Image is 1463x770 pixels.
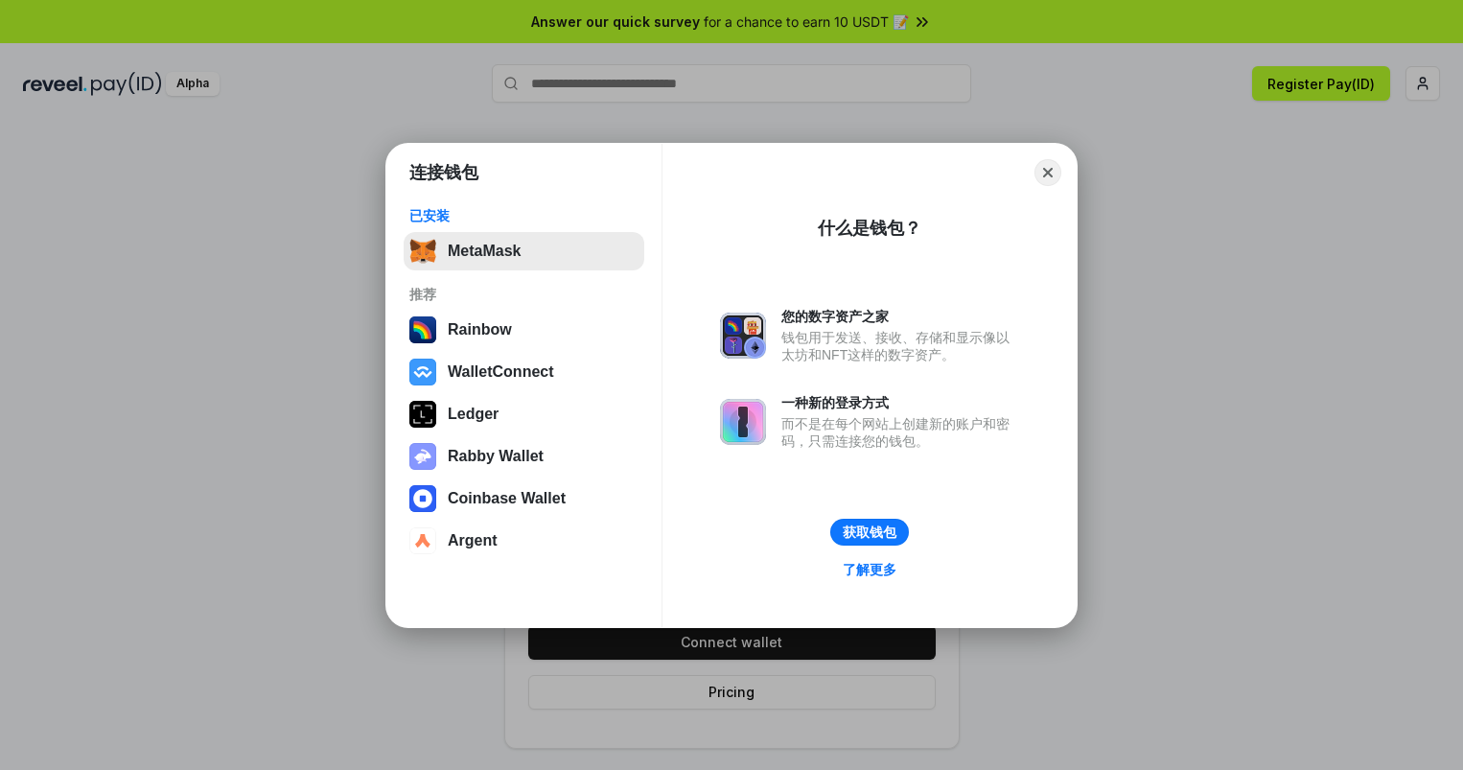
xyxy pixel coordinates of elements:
button: Rainbow [404,311,644,349]
div: Rainbow [448,321,512,338]
div: MetaMask [448,243,521,260]
div: 一种新的登录方式 [781,394,1019,411]
button: WalletConnect [404,353,644,391]
div: 什么是钱包？ [818,217,921,240]
h1: 连接钱包 [409,161,478,184]
button: Argent [404,522,644,560]
div: Argent [448,532,498,549]
img: svg+xml,%3Csvg%20width%3D%2228%22%20height%3D%2228%22%20viewBox%3D%220%200%2028%2028%22%20fill%3D... [409,485,436,512]
div: 已安装 [409,207,639,224]
div: Ledger [448,406,499,423]
img: svg+xml,%3Csvg%20width%3D%2228%22%20height%3D%2228%22%20viewBox%3D%220%200%2028%2028%22%20fill%3D... [409,527,436,554]
div: WalletConnect [448,363,554,381]
img: svg+xml,%3Csvg%20width%3D%2228%22%20height%3D%2228%22%20viewBox%3D%220%200%2028%2028%22%20fill%3D... [409,359,436,385]
div: Rabby Wallet [448,448,544,465]
img: svg+xml,%3Csvg%20fill%3D%22none%22%20height%3D%2233%22%20viewBox%3D%220%200%2035%2033%22%20width%... [409,238,436,265]
div: 获取钱包 [843,524,896,541]
div: 了解更多 [843,561,896,578]
div: 推荐 [409,286,639,303]
button: Ledger [404,395,644,433]
button: Coinbase Wallet [404,479,644,518]
div: Coinbase Wallet [448,490,566,507]
button: Close [1034,159,1061,186]
img: svg+xml,%3Csvg%20xmlns%3D%22http%3A%2F%2Fwww.w3.org%2F2000%2Fsvg%22%20fill%3D%22none%22%20viewBox... [720,399,766,445]
div: 钱包用于发送、接收、存储和显示像以太坊和NFT这样的数字资产。 [781,329,1019,363]
button: MetaMask [404,232,644,270]
img: svg+xml,%3Csvg%20xmlns%3D%22http%3A%2F%2Fwww.w3.org%2F2000%2Fsvg%22%20fill%3D%22none%22%20viewBox... [409,443,436,470]
div: 您的数字资产之家 [781,308,1019,325]
button: 获取钱包 [830,519,909,546]
button: Rabby Wallet [404,437,644,476]
img: svg+xml,%3Csvg%20xmlns%3D%22http%3A%2F%2Fwww.w3.org%2F2000%2Fsvg%22%20fill%3D%22none%22%20viewBox... [720,313,766,359]
a: 了解更多 [831,557,908,582]
img: svg+xml,%3Csvg%20width%3D%22120%22%20height%3D%22120%22%20viewBox%3D%220%200%20120%20120%22%20fil... [409,316,436,343]
div: 而不是在每个网站上创建新的账户和密码，只需连接您的钱包。 [781,415,1019,450]
img: svg+xml,%3Csvg%20xmlns%3D%22http%3A%2F%2Fwww.w3.org%2F2000%2Fsvg%22%20width%3D%2228%22%20height%3... [409,401,436,428]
